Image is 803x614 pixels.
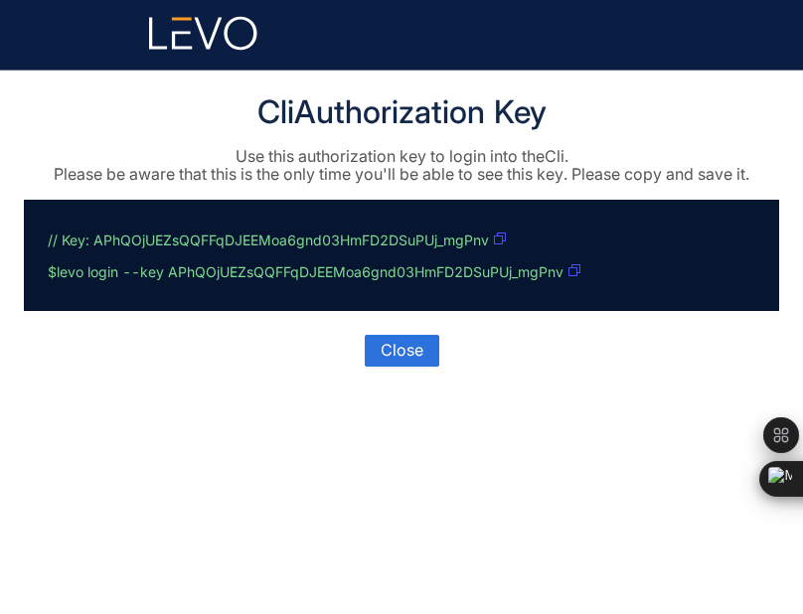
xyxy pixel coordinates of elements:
[48,230,89,247] span: // Key:
[48,262,57,279] span: $
[48,224,747,287] p: APhQOjUEZsQQFFqDJEEMoa6gnd03HmFD2DSuPUj_mgPnv levo login --key APhQOjUEZsQQFFqDJEEMoa6gnd03HmFD2D...
[381,341,423,359] span: Close
[24,147,779,184] p: Use this authorization key to login into the Cli . Please be aware that this is the only time you...
[365,335,439,367] button: Close
[24,94,779,131] h1: Cli Authorization Key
